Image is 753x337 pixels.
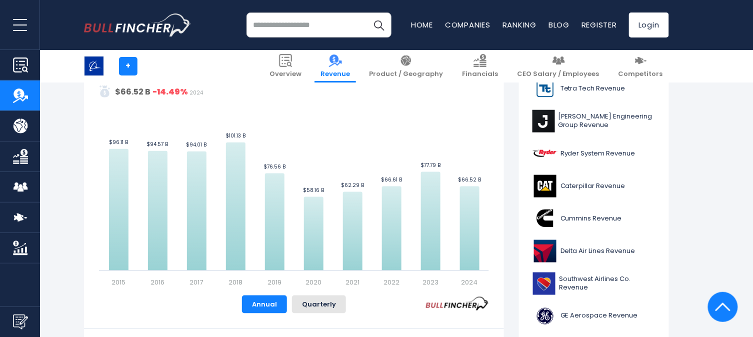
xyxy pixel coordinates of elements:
[303,186,324,194] text: $58.16 B
[115,86,151,97] strong: $66.52 B
[502,19,536,30] a: Ranking
[147,140,168,148] text: $94.57 B
[84,13,191,36] a: Go to homepage
[612,50,669,82] a: Competitors
[225,132,245,139] text: $101.13 B
[458,176,481,183] text: $66.52 B
[320,70,350,78] span: Revenue
[305,277,321,287] text: 2020
[84,56,103,75] img: BA logo
[263,163,285,170] text: $76.56 B
[526,270,661,297] a: Southwest Airlines Co. Revenue
[445,19,490,30] a: Companies
[581,19,617,30] a: Register
[461,277,478,287] text: 2024
[383,277,399,287] text: 2022
[532,142,557,165] img: R logo
[109,138,128,146] text: $96.11 B
[532,240,557,262] img: DAL logo
[532,77,557,100] img: TTEK logo
[314,50,356,82] a: Revenue
[420,161,440,169] text: $77.79 B
[84,13,191,36] img: bullfincher logo
[186,141,207,148] text: $94.01 B
[345,277,359,287] text: 2021
[119,57,137,75] a: +
[532,207,557,230] img: CMI logo
[190,277,203,287] text: 2017
[381,176,402,183] text: $66.61 B
[456,50,504,82] a: Financials
[517,70,599,78] span: CEO Salary / Employees
[532,110,555,132] img: J logo
[462,70,498,78] span: Financials
[99,85,111,97] img: addasd
[422,277,438,287] text: 2023
[532,305,557,327] img: GE logo
[629,12,669,37] a: Login
[369,70,443,78] span: Product / Geography
[189,89,203,96] span: 2024
[363,50,449,82] a: Product / Geography
[526,140,661,167] a: Ryder System Revenue
[548,19,569,30] a: Blog
[242,295,287,313] button: Annual
[152,86,188,97] strong: -14.49%
[269,70,301,78] span: Overview
[267,277,281,287] text: 2019
[292,295,346,313] button: Quarterly
[111,277,125,287] text: 2015
[526,302,661,330] a: GE Aerospace Revenue
[526,205,661,232] a: Cummins Revenue
[526,75,661,102] a: Tetra Tech Revenue
[411,19,433,30] a: Home
[511,50,605,82] a: CEO Salary / Employees
[366,12,391,37] button: Search
[618,70,663,78] span: Competitors
[526,107,661,135] a: [PERSON_NAME] Engineering Group Revenue
[532,175,557,197] img: CAT logo
[263,50,307,82] a: Overview
[526,237,661,265] a: Delta Air Lines Revenue
[341,181,364,189] text: $62.29 B
[526,172,661,200] a: Caterpillar Revenue
[99,62,489,287] svg: Boeing Company's Revenue Trend
[150,277,164,287] text: 2016
[228,277,242,287] text: 2018
[532,272,556,295] img: LUV logo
